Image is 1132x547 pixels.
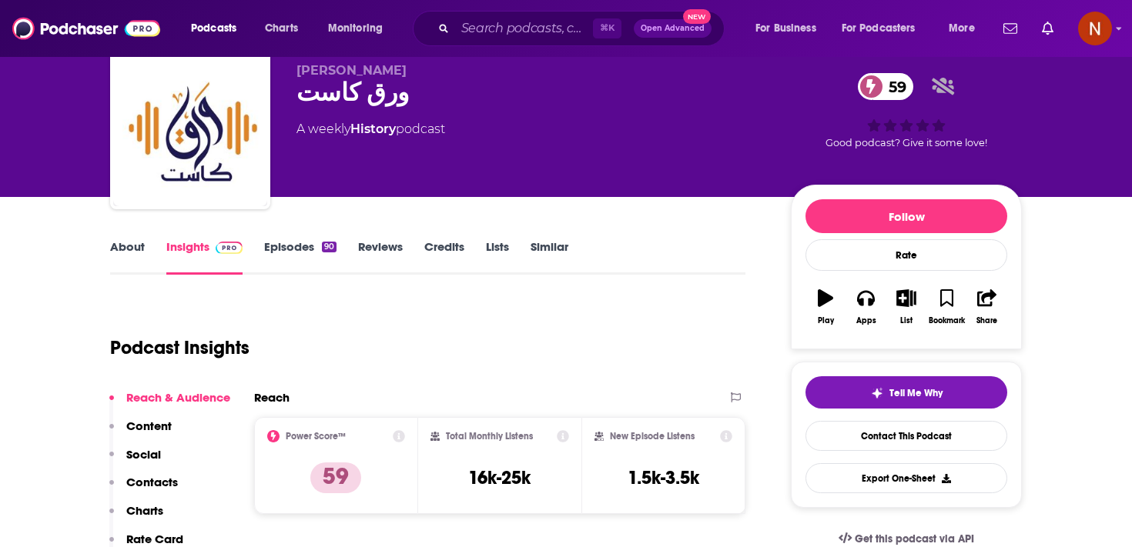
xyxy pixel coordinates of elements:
[873,73,914,100] span: 59
[286,431,346,442] h2: Power Score™
[832,16,938,41] button: open menu
[358,239,403,275] a: Reviews
[126,532,183,546] p: Rate Card
[1078,12,1112,45] img: User Profile
[126,503,163,518] p: Charts
[976,316,997,325] div: Share
[805,199,1007,233] button: Follow
[110,239,145,275] a: About
[641,25,705,32] span: Open Advanced
[938,16,994,41] button: open menu
[871,387,883,399] img: tell me why sparkle
[846,279,886,335] button: Apps
[296,63,407,78] span: [PERSON_NAME]
[610,431,695,442] h2: New Episode Listens
[455,16,593,41] input: Search podcasts, credits, & more...
[889,387,943,399] span: Tell Me Why
[886,279,926,335] button: List
[805,239,1007,271] div: Rate
[126,419,172,433] p: Content
[929,316,965,325] div: Bookmark
[755,18,816,39] span: For Business
[486,239,509,275] a: Lists
[1078,12,1112,45] button: Show profile menu
[593,18,621,38] span: ⌘ K
[634,19,712,38] button: Open AdvancedNew
[424,239,464,275] a: Credits
[126,447,161,462] p: Social
[805,463,1007,493] button: Export One-Sheet
[805,421,1007,451] a: Contact This Podcast
[949,18,975,39] span: More
[856,316,876,325] div: Apps
[328,18,383,39] span: Monitoring
[180,16,256,41] button: open menu
[858,73,914,100] a: 59
[683,9,711,24] span: New
[855,532,974,545] span: Get this podcast via API
[126,390,230,405] p: Reach & Audience
[826,137,987,148] span: Good podcast? Give it some love!
[818,316,834,325] div: Play
[317,16,403,41] button: open menu
[113,52,267,206] img: ورق كاست
[350,122,396,136] a: History
[427,11,739,46] div: Search podcasts, credits, & more...
[1036,15,1060,42] a: Show notifications dropdown
[264,239,337,275] a: Episodes90
[926,279,966,335] button: Bookmark
[997,15,1023,42] a: Show notifications dropdown
[967,279,1007,335] button: Share
[254,390,290,405] h2: Reach
[126,475,178,489] p: Contacts
[322,242,337,252] div: 90
[842,18,916,39] span: For Podcasters
[216,242,243,254] img: Podchaser Pro
[805,376,1007,409] button: tell me why sparkleTell Me Why
[1078,12,1112,45] span: Logged in as AdelNBM
[12,14,160,43] img: Podchaser - Follow, Share and Rate Podcasts
[791,63,1022,158] div: 59Good podcast? Give it some love!
[109,447,161,475] button: Social
[166,239,243,275] a: InsightsPodchaser Pro
[310,462,361,493] p: 59
[109,390,230,419] button: Reach & Audience
[628,466,699,489] h3: 1.5k-3.5k
[109,475,178,503] button: Contacts
[265,18,298,39] span: Charts
[110,336,250,359] h1: Podcast Insights
[255,16,307,41] a: Charts
[468,466,531,489] h3: 16k-25k
[900,316,913,325] div: List
[805,279,846,335] button: Play
[745,16,836,41] button: open menu
[191,18,236,39] span: Podcasts
[296,120,445,138] div: A weekly podcast
[531,239,568,275] a: Similar
[446,431,533,442] h2: Total Monthly Listens
[109,503,163,532] button: Charts
[109,419,172,447] button: Content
